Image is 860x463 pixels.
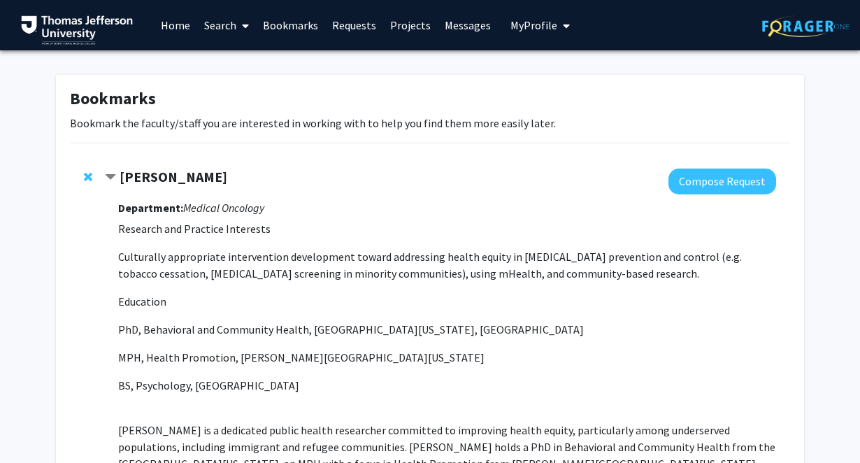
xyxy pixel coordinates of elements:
p: PhD, Behavioral and Community Health, [GEOGRAPHIC_DATA][US_STATE], [GEOGRAPHIC_DATA] [118,321,776,338]
strong: [PERSON_NAME] [120,168,227,185]
button: Compose Request to Munjireen Sifat [668,169,776,194]
a: Bookmarks [256,1,325,50]
span: Remove Munjireen Sifat from bookmarks [84,171,92,183]
a: Projects [383,1,438,50]
strong: Department: [118,201,183,215]
a: Home [154,1,197,50]
p: Research and Practice Interests [118,220,776,237]
h1: Bookmarks [70,89,790,109]
p: Education [118,293,776,310]
iframe: Chat [10,400,59,453]
p: MPH, Health Promotion, [PERSON_NAME][GEOGRAPHIC_DATA][US_STATE] [118,349,776,366]
a: Search [197,1,256,50]
p: Bookmark the faculty/staff you are interested in working with to help you find them more easily l... [70,115,790,131]
a: Requests [325,1,383,50]
span: Contract Munjireen Sifat Bookmark [105,172,116,183]
p: BS, Psychology, [GEOGRAPHIC_DATA] [118,377,776,394]
img: Thomas Jefferson University Logo [21,15,133,45]
i: Medical Oncology [183,201,264,215]
p: Culturally appropriate intervention development toward addressing health equity in [MEDICAL_DATA]... [118,248,776,282]
a: Messages [438,1,498,50]
img: ForagerOne Logo [762,15,850,37]
span: My Profile [510,18,557,32]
